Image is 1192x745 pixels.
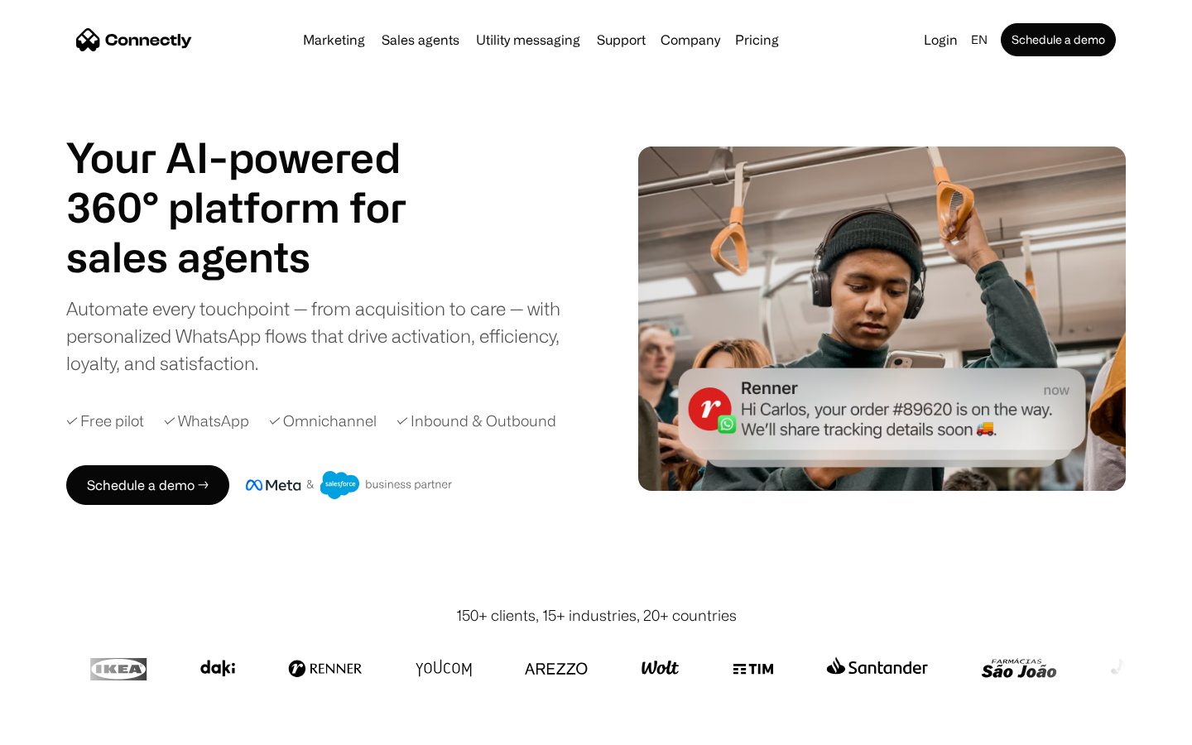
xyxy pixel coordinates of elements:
[375,33,466,46] a: Sales agents
[661,28,720,51] div: Company
[469,33,587,46] a: Utility messaging
[66,232,447,281] div: 1 of 4
[66,410,144,432] div: ✓ Free pilot
[1001,23,1116,56] a: Schedule a demo
[246,471,453,499] img: Meta and Salesforce business partner badge.
[164,410,249,432] div: ✓ WhatsApp
[66,295,588,377] div: Automate every touchpoint — from acquisition to care — with personalized WhatsApp flows that driv...
[590,33,652,46] a: Support
[66,132,447,232] h1: Your AI-powered 360° platform for
[66,232,447,281] h1: sales agents
[456,604,737,627] div: 150+ clients, 15+ industries, 20+ countries
[66,232,447,281] div: carousel
[656,28,725,51] div: Company
[964,28,997,51] div: en
[397,410,556,432] div: ✓ Inbound & Outbound
[33,716,99,739] ul: Language list
[917,28,964,51] a: Login
[76,27,192,52] a: home
[269,410,377,432] div: ✓ Omnichannel
[728,33,786,46] a: Pricing
[296,33,372,46] a: Marketing
[66,465,229,505] a: Schedule a demo →
[17,714,99,739] aside: Language selected: English
[971,28,988,51] div: en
